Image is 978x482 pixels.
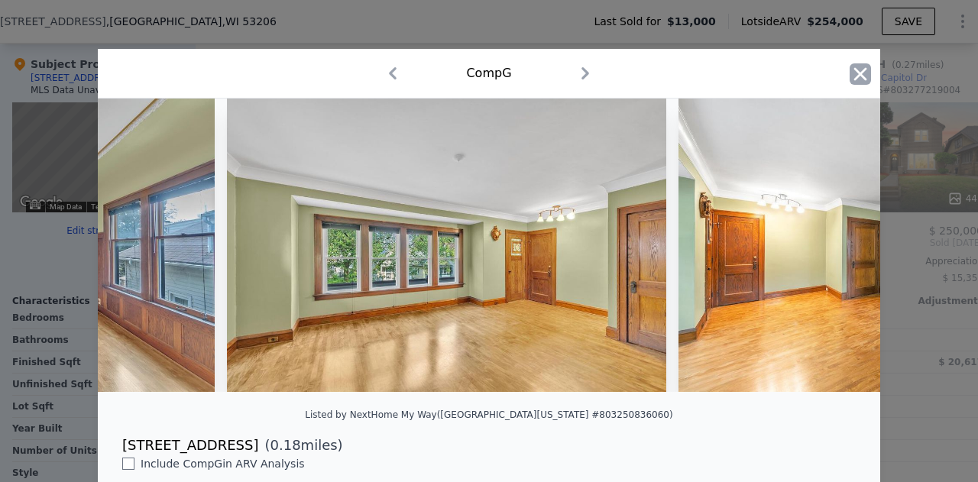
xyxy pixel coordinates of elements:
div: [STREET_ADDRESS] [122,435,258,456]
span: ( miles) [258,435,342,456]
div: Listed by NextHome My Way ([GEOGRAPHIC_DATA][US_STATE] #803250836060) [305,409,672,420]
div: Comp G [466,64,511,82]
span: Include Comp G in ARV Analysis [134,458,311,470]
span: 0.18 [270,437,301,453]
img: Property Img [227,99,667,392]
